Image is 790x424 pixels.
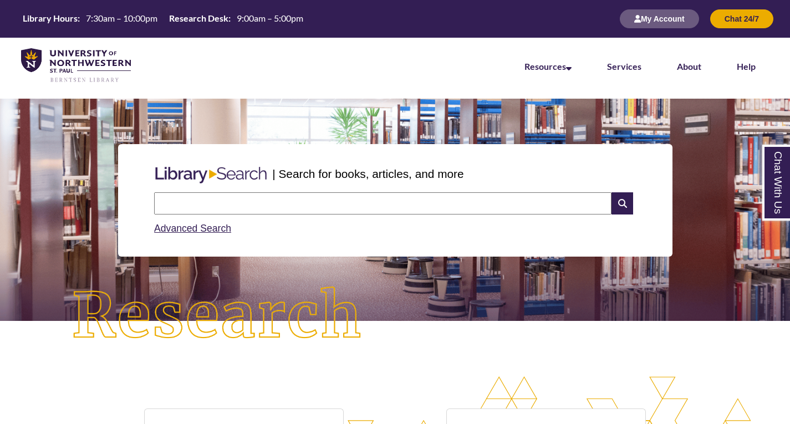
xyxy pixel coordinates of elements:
[237,13,303,23] span: 9:00am – 5:00pm
[150,162,272,188] img: Libary Search
[39,254,395,378] img: Research
[620,9,699,28] button: My Account
[524,61,572,71] a: Resources
[620,14,699,23] a: My Account
[607,61,641,71] a: Services
[710,14,773,23] a: Chat 24/7
[165,12,232,24] th: Research Desk:
[18,12,308,24] table: Hours Today
[86,13,157,23] span: 7:30am – 10:00pm
[611,192,633,214] i: Search
[154,223,231,234] a: Advanced Search
[710,9,773,28] button: Chat 24/7
[272,165,463,182] p: | Search for books, articles, and more
[737,61,756,71] a: Help
[677,61,701,71] a: About
[18,12,308,25] a: Hours Today
[18,12,81,24] th: Library Hours:
[21,48,131,83] img: UNWSP Library Logo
